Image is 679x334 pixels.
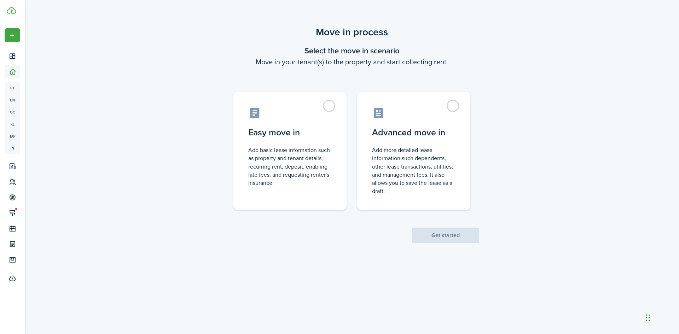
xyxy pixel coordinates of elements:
[5,130,20,142] a: eq
[5,82,20,94] a: pt
[7,7,16,14] img: TenantCloud
[5,94,20,106] a: un
[5,28,20,42] button: Open menu
[248,146,332,187] control-radio-card-description: Add basic lease information such as property and tenant details, recurring rent, deposit, enablin...
[5,142,20,154] a: in
[372,146,455,195] control-radio-card-description: Add more detailed lease information such dependents, other lease transactions, utilities, and man...
[225,45,479,57] wizard-step-header-title: Select the move in scenario
[5,106,20,118] a: oc
[5,118,20,130] a: kl
[225,57,479,67] wizard-step-header-description: Move in your tenant(s) to the property and start collecting rent.
[225,25,479,40] scenario-title: Move in process
[646,307,650,328] div: Drag
[248,126,332,139] control-radio-card-title: Easy move in
[372,126,455,139] control-radio-card-title: Advanced move in
[561,258,679,334] iframe: Chat Widget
